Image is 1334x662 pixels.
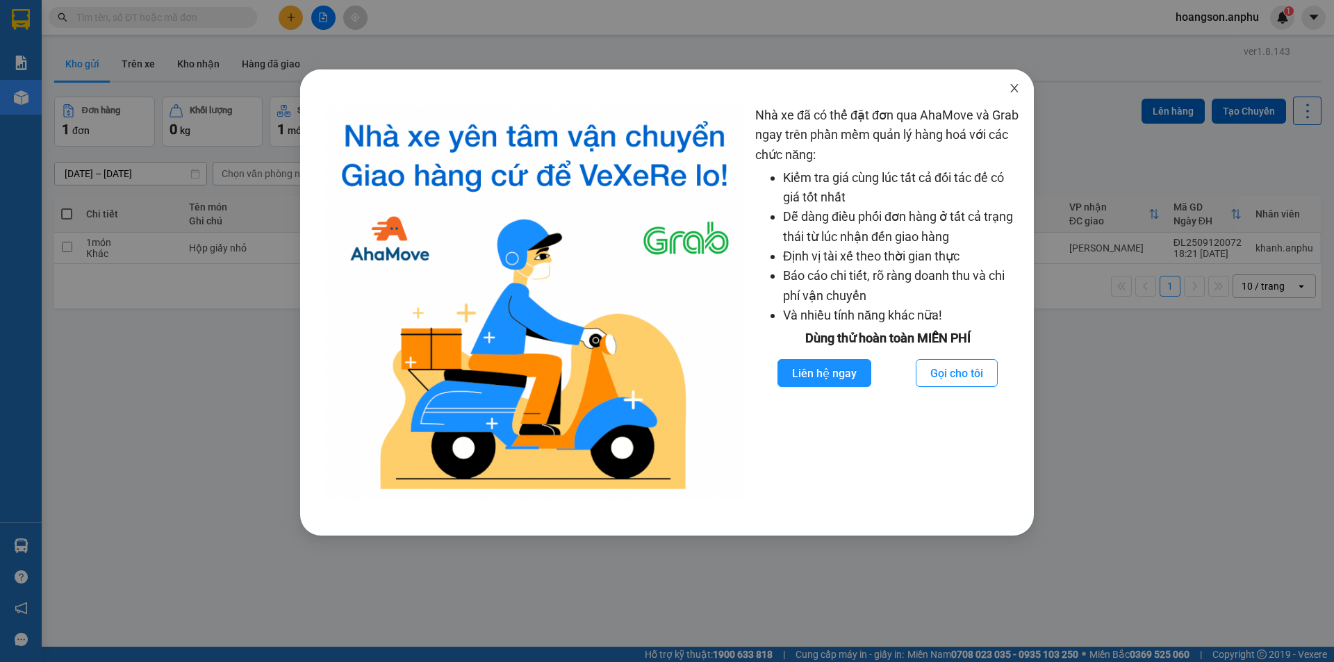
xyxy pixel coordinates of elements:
span: Liên hệ ngay [792,365,857,382]
li: Định vị tài xế theo thời gian thực [783,247,1020,266]
button: Close [995,69,1034,108]
span: Gọi cho tôi [930,365,983,382]
img: logo [325,106,744,501]
li: Kiểm tra giá cùng lúc tất cả đối tác để có giá tốt nhất [783,168,1020,208]
li: Dễ dàng điều phối đơn hàng ở tất cả trạng thái từ lúc nhận đến giao hàng [783,207,1020,247]
li: Và nhiều tính năng khác nữa! [783,306,1020,325]
span: close [1009,83,1020,94]
div: Dùng thử hoàn toàn MIỄN PHÍ [755,329,1020,348]
li: Báo cáo chi tiết, rõ ràng doanh thu và chi phí vận chuyển [783,266,1020,306]
div: Nhà xe đã có thể đặt đơn qua AhaMove và Grab ngay trên phần mềm quản lý hàng hoá với các chức năng: [755,106,1020,501]
button: Gọi cho tôi [916,359,998,387]
button: Liên hệ ngay [777,359,871,387]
